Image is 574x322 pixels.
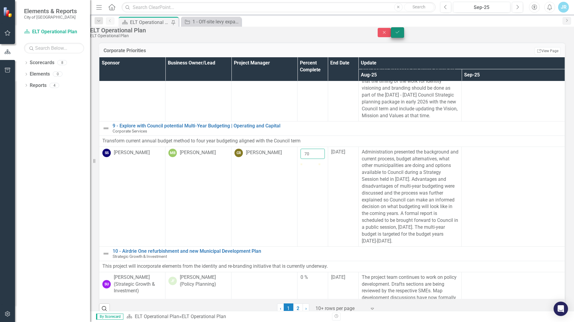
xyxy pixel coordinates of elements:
p: Administration presented the background and current process, budget alternatives, what other muni... [362,149,459,245]
span: Transform current annual budget method to four year budgeting aligned with the Council term [102,138,301,144]
a: Reports [30,82,47,89]
a: 2 [293,303,303,314]
div: 8 [57,60,67,65]
div: [PERSON_NAME] (Strategic Growth & Investment) [114,274,162,295]
a: ELT Operational Plan [135,314,179,319]
span: By Scorecard [96,314,123,320]
span: ‹ [280,306,281,311]
img: Not Defined [102,125,110,132]
span: [DATE] [331,149,345,155]
div: ELT Operational Plan [182,314,226,319]
div: 0 % [301,274,325,281]
div: 1 - Off-site levy expansion [192,18,240,25]
button: Sep-25 [453,2,510,13]
div: » [126,313,328,320]
div: SU [102,280,111,288]
img: Not Defined [102,250,110,257]
div: 0 [53,72,62,77]
a: 10 - Airdrie One refurbishment and new Municipal Development Plan [113,249,562,254]
span: Elements & Reports [24,7,77,15]
div: CR [234,149,243,157]
h3: Corporate Priorities [104,48,387,53]
div: ELT Operational Plan [90,34,366,38]
div: [PERSON_NAME] [246,149,282,156]
button: JR [558,2,569,13]
button: Search [404,3,434,11]
span: [DATE] [331,274,345,280]
span: This project will incorporate elements from the identity and re-branding initiative that is curre... [102,263,328,269]
a: ELT Operational Plan [24,28,84,35]
input: Search ClearPoint... [122,2,436,13]
input: Search Below... [24,43,84,53]
div: 4 [50,83,59,88]
p: ON HOLD, dates have been updated to reflect this. Council discussed the timing during the [DATE] ... [362,58,459,119]
div: ELT Operational Plan [130,19,170,26]
div: [PERSON_NAME] [180,149,216,156]
a: Elements [30,71,50,78]
img: ClearPoint Strategy [3,7,14,18]
div: ELT Operational Plan [90,27,366,34]
a: View Page [535,47,560,55]
span: Search [412,4,425,9]
a: 1 - Off-site levy expansion [183,18,240,25]
a: 9 - Explore with Council potential Multi-Year Budgeting | Operating and Capital [113,123,562,129]
div: SS [102,149,111,157]
div: Sep-25 [455,4,508,11]
span: Strategic Growth & Investment [113,254,167,259]
div: [PERSON_NAME] [114,149,150,156]
span: 1 [284,303,293,314]
a: Scorecards [30,59,54,66]
div: [PERSON_NAME] (Policy Planning) [180,274,228,288]
div: JF [168,277,177,285]
small: City of [GEOGRAPHIC_DATA] [24,15,77,19]
div: Open Intercom Messenger [554,302,568,316]
span: › [305,306,307,311]
span: Corporate Services [113,129,147,133]
div: MB [168,149,177,157]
